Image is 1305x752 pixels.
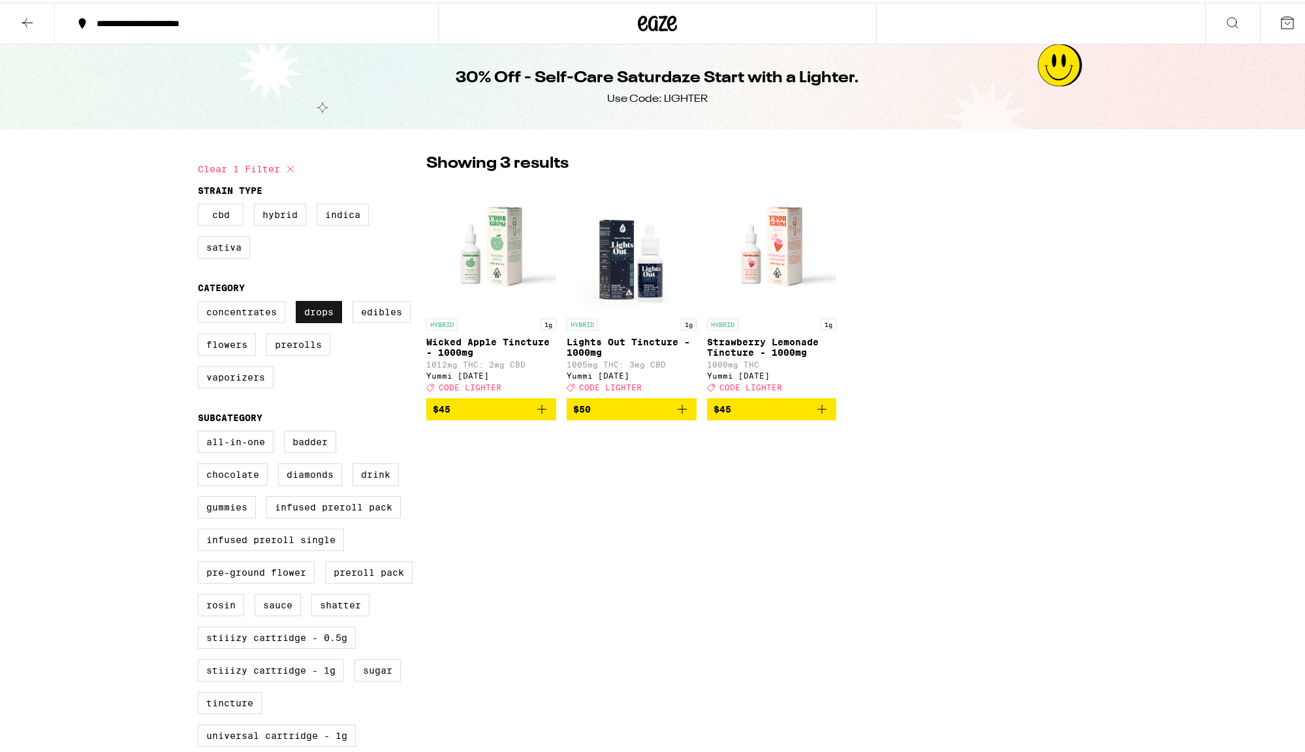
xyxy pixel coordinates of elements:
label: Drink [353,461,399,483]
label: Sugar [354,657,401,679]
p: Wicked Apple Tincture - 1000mg [426,334,556,355]
p: 1g [821,316,836,328]
label: Drops [296,298,342,321]
span: $45 [433,401,450,412]
button: Add to bag [567,396,697,418]
p: 1g [681,316,697,328]
p: Strawberry Lemonade Tincture - 1000mg [707,334,837,355]
label: Universal Cartridge - 1g [198,722,356,744]
a: Open page for Strawberry Lemonade Tincture - 1000mg from Yummi Karma [707,179,837,396]
p: 1005mg THC: 3mg CBD [567,358,697,366]
label: Gummies [198,493,256,516]
p: 1000mg THC [707,358,837,366]
label: Badder [284,428,336,450]
span: CODE LIGHTER [439,381,501,389]
label: Shatter [311,591,369,614]
label: Tincture [198,689,262,712]
p: HYBRID [567,316,598,328]
legend: Category [198,280,245,290]
div: Use Code: LIGHTER [607,89,708,104]
img: Yummi Karma - Strawberry Lemonade Tincture - 1000mg [707,179,837,309]
label: Infused Preroll Single [198,526,344,548]
label: STIIIZY Cartridge - 0.5g [198,624,356,646]
img: Yummi Karma - Lights Out Tincture - 1000mg [567,179,697,309]
label: Sauce [255,591,301,614]
div: Yummi [DATE] [567,369,697,377]
div: Yummi [DATE] [707,369,837,377]
button: Add to bag [707,396,837,418]
label: Infused Preroll Pack [266,493,401,516]
p: Lights Out Tincture - 1000mg [567,334,697,355]
label: Concentrates [198,298,285,321]
img: Yummi Karma - Wicked Apple Tincture - 1000mg [426,179,556,309]
a: Open page for Lights Out Tincture - 1000mg from Yummi Karma [567,179,697,396]
button: Clear 1 filter [198,150,298,183]
label: Edibles [353,298,411,321]
label: All-In-One [198,428,274,450]
p: Showing 3 results [426,150,569,172]
label: Flowers [198,331,256,353]
span: $45 [714,401,731,412]
span: CODE LIGHTER [579,381,642,389]
button: Add to bag [426,396,556,418]
label: Diamonds [278,461,342,483]
label: Sativa [198,234,250,256]
label: Rosin [198,591,244,614]
label: Indica [317,201,369,223]
legend: Subcategory [198,410,262,420]
label: Hybrid [254,201,306,223]
p: 1012mg THC: 2mg CBD [426,358,556,366]
p: HYBRID [707,316,738,328]
span: $50 [573,401,591,412]
label: Preroll Pack [325,559,413,581]
a: Open page for Wicked Apple Tincture - 1000mg from Yummi Karma [426,179,556,396]
label: Chocolate [198,461,268,483]
p: 1g [541,316,556,328]
div: Yummi [DATE] [426,369,556,377]
h1: 30% Off - Self-Care Saturdaze Start with a Lighter. [456,65,859,87]
label: CBD [198,201,244,223]
label: STIIIZY Cartridge - 1g [198,657,344,679]
legend: Strain Type [198,183,262,193]
span: CODE LIGHTER [719,381,782,389]
label: Prerolls [266,331,330,353]
span: Help [30,9,57,21]
label: Vaporizers [198,364,274,386]
p: HYBRID [426,316,458,328]
label: Pre-ground Flower [198,559,315,581]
